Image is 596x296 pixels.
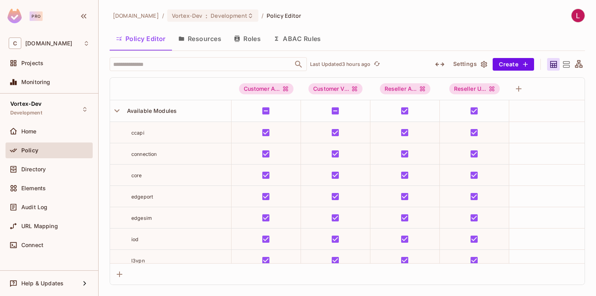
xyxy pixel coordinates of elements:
[131,258,145,264] span: l3vpn
[7,9,22,23] img: SReyMgAAAABJRU5ErkJggg==
[113,12,159,19] span: the active workspace
[9,37,21,49] span: C
[172,29,228,49] button: Resources
[21,204,47,210] span: Audit Log
[21,242,43,248] span: Connect
[308,83,362,94] span: Customer Viewer
[21,79,50,85] span: Monitoring
[293,59,304,70] button: Open
[572,9,585,22] img: Lianxin Lv
[21,166,46,172] span: Directory
[21,280,64,287] span: Help & Updates
[131,194,153,200] span: edgeport
[162,12,164,19] li: /
[239,83,293,94] div: Customer A...
[131,215,152,221] span: edgesim
[239,83,293,94] span: Customer Admin
[228,29,267,49] button: Roles
[131,172,142,178] span: core
[21,147,38,154] span: Policy
[380,83,430,94] span: Reseller Admin
[493,58,534,71] button: Create
[310,61,370,67] p: Last Updated 3 hours ago
[21,60,43,66] span: Projects
[21,223,58,229] span: URL Mapping
[449,83,500,94] span: Reseller User
[374,60,380,68] span: refresh
[25,40,72,47] span: Workspace: consoleconnect.com
[267,12,301,19] span: Policy Editor
[380,83,430,94] div: Reseller A...
[10,101,42,107] span: Vortex-Dev
[131,236,138,242] span: iod
[131,130,144,136] span: ccapi
[450,58,490,71] button: Settings
[211,12,247,19] span: Development
[21,128,37,135] span: Home
[372,60,381,69] button: refresh
[124,107,177,114] span: Available Modules
[131,151,157,157] span: connection
[267,29,327,49] button: ABAC Rules
[449,83,500,94] div: Reseller U...
[10,110,42,116] span: Development
[110,29,172,49] button: Policy Editor
[370,60,381,69] span: Click to refresh data
[21,185,46,191] span: Elements
[30,11,43,21] div: Pro
[205,13,208,19] span: :
[172,12,202,19] span: Vortex-Dev
[308,83,362,94] div: Customer V...
[262,12,263,19] li: /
